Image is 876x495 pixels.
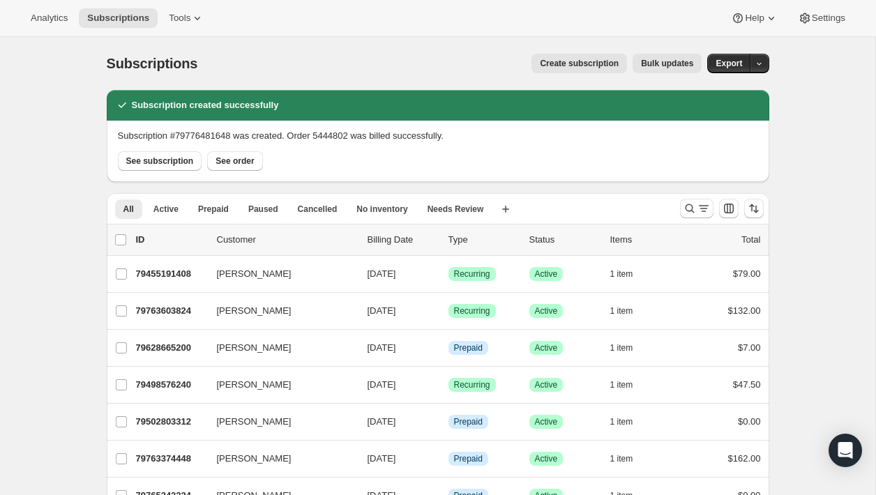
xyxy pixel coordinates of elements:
[248,204,278,215] span: Paused
[136,233,206,247] p: ID
[136,452,206,466] p: 79763374448
[454,379,490,390] span: Recurring
[610,342,633,353] span: 1 item
[733,268,761,279] span: $79.00
[738,342,761,353] span: $7.00
[716,58,742,69] span: Export
[719,199,739,218] button: Customize table column order and visibility
[723,8,786,28] button: Help
[454,342,483,353] span: Prepaid
[531,54,627,73] button: Create subscription
[535,305,558,317] span: Active
[368,305,396,316] span: [DATE]
[160,8,213,28] button: Tools
[217,378,292,392] span: [PERSON_NAME]
[136,375,761,395] div: 79498576240[PERSON_NAME][DATE]SuccessRecurringSuccessActive1 item$47.50
[494,199,517,219] button: Create new view
[217,415,292,429] span: [PERSON_NAME]
[535,268,558,280] span: Active
[738,416,761,427] span: $0.00
[529,233,599,247] p: Status
[22,8,76,28] button: Analytics
[454,416,483,427] span: Prepaid
[368,453,396,464] span: [DATE]
[454,268,490,280] span: Recurring
[217,341,292,355] span: [PERSON_NAME]
[610,379,633,390] span: 1 item
[633,54,702,73] button: Bulk updates
[454,305,490,317] span: Recurring
[741,233,760,247] p: Total
[136,449,761,469] div: 79763374448[PERSON_NAME][DATE]InfoPrepaidSuccessActive1 item$162.00
[217,233,356,247] p: Customer
[745,13,764,24] span: Help
[641,58,693,69] span: Bulk updates
[132,98,279,112] h2: Subscription created successfully
[136,301,761,321] div: 79763603824[PERSON_NAME][DATE]SuccessRecurringSuccessActive1 item$132.00
[448,233,518,247] div: Type
[136,415,206,429] p: 79502803312
[79,8,158,28] button: Subscriptions
[744,199,764,218] button: Sort the results
[209,411,348,433] button: [PERSON_NAME]
[207,151,262,171] button: See order
[217,452,292,466] span: [PERSON_NAME]
[136,264,761,284] div: 79455191408[PERSON_NAME][DATE]SuccessRecurringSuccessActive1 item$79.00
[31,13,68,24] span: Analytics
[610,268,633,280] span: 1 item
[136,304,206,318] p: 79763603824
[540,58,619,69] span: Create subscription
[216,155,254,167] span: See order
[118,129,444,143] p: Subscription #79776481648 was created. Order 5444802 was billed successfully.
[298,204,338,215] span: Cancelled
[707,54,750,73] button: Export
[728,305,761,316] span: $132.00
[610,449,649,469] button: 1 item
[610,301,649,321] button: 1 item
[136,378,206,392] p: 79498576240
[136,341,206,355] p: 79628665200
[733,379,761,390] span: $47.50
[728,453,761,464] span: $162.00
[610,338,649,358] button: 1 item
[829,434,862,467] div: Open Intercom Messenger
[610,264,649,284] button: 1 item
[680,199,713,218] button: Search and filter results
[610,375,649,395] button: 1 item
[368,268,396,279] span: [DATE]
[136,412,761,432] div: 79502803312[PERSON_NAME][DATE]InfoPrepaidSuccessActive1 item$0.00
[535,416,558,427] span: Active
[198,204,229,215] span: Prepaid
[368,342,396,353] span: [DATE]
[368,233,437,247] p: Billing Date
[118,151,202,171] button: See subscription
[454,453,483,464] span: Prepaid
[535,379,558,390] span: Active
[610,412,649,432] button: 1 item
[209,448,348,470] button: [PERSON_NAME]
[126,155,194,167] span: See subscription
[610,305,633,317] span: 1 item
[169,13,190,24] span: Tools
[136,233,761,247] div: IDCustomerBilling DateTypeStatusItemsTotal
[535,453,558,464] span: Active
[153,204,179,215] span: Active
[610,233,680,247] div: Items
[123,204,134,215] span: All
[136,338,761,358] div: 79628665200[PERSON_NAME][DATE]InfoPrepaidSuccessActive1 item$7.00
[368,416,396,427] span: [DATE]
[107,56,198,71] span: Subscriptions
[217,267,292,281] span: [PERSON_NAME]
[535,342,558,353] span: Active
[368,379,396,390] span: [DATE]
[610,416,633,427] span: 1 item
[356,204,407,215] span: No inventory
[87,13,149,24] span: Subscriptions
[209,300,348,322] button: [PERSON_NAME]
[812,13,845,24] span: Settings
[209,263,348,285] button: [PERSON_NAME]
[209,337,348,359] button: [PERSON_NAME]
[217,304,292,318] span: [PERSON_NAME]
[136,267,206,281] p: 79455191408
[610,453,633,464] span: 1 item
